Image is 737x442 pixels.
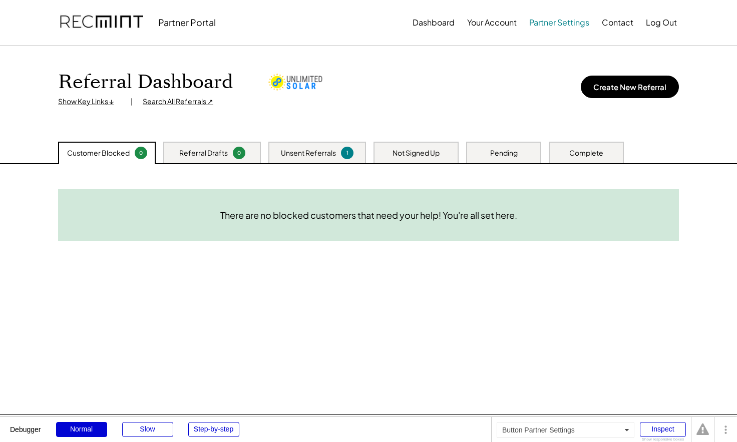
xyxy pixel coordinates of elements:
[131,97,133,107] div: |
[10,417,41,433] div: Debugger
[67,148,130,158] div: Customer Blocked
[220,209,517,221] div: There are no blocked customers that need your help! You're all set here.
[281,148,336,158] div: Unsent Referrals
[179,148,228,158] div: Referral Drafts
[393,148,440,158] div: Not Signed Up
[602,13,633,33] button: Contact
[56,422,107,437] div: Normal
[136,149,146,157] div: 0
[188,422,239,437] div: Step-by-step
[413,13,455,33] button: Dashboard
[467,13,517,33] button: Your Account
[60,6,143,40] img: recmint-logotype%403x.png
[640,422,686,437] div: Inspect
[234,149,244,157] div: 0
[640,437,686,441] div: Show responsive boxes
[497,422,634,438] div: Button Partner Settings
[122,422,173,437] div: Slow
[58,71,233,94] h1: Referral Dashboard
[143,97,213,107] div: Search All Referrals ↗
[581,76,679,98] button: Create New Referral
[268,73,323,91] img: unlimited-solar.png
[529,13,589,33] button: Partner Settings
[646,13,677,33] button: Log Out
[569,148,603,158] div: Complete
[342,149,352,157] div: 1
[490,148,518,158] div: Pending
[158,17,216,28] div: Partner Portal
[58,97,121,107] div: Show Key Links ↓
